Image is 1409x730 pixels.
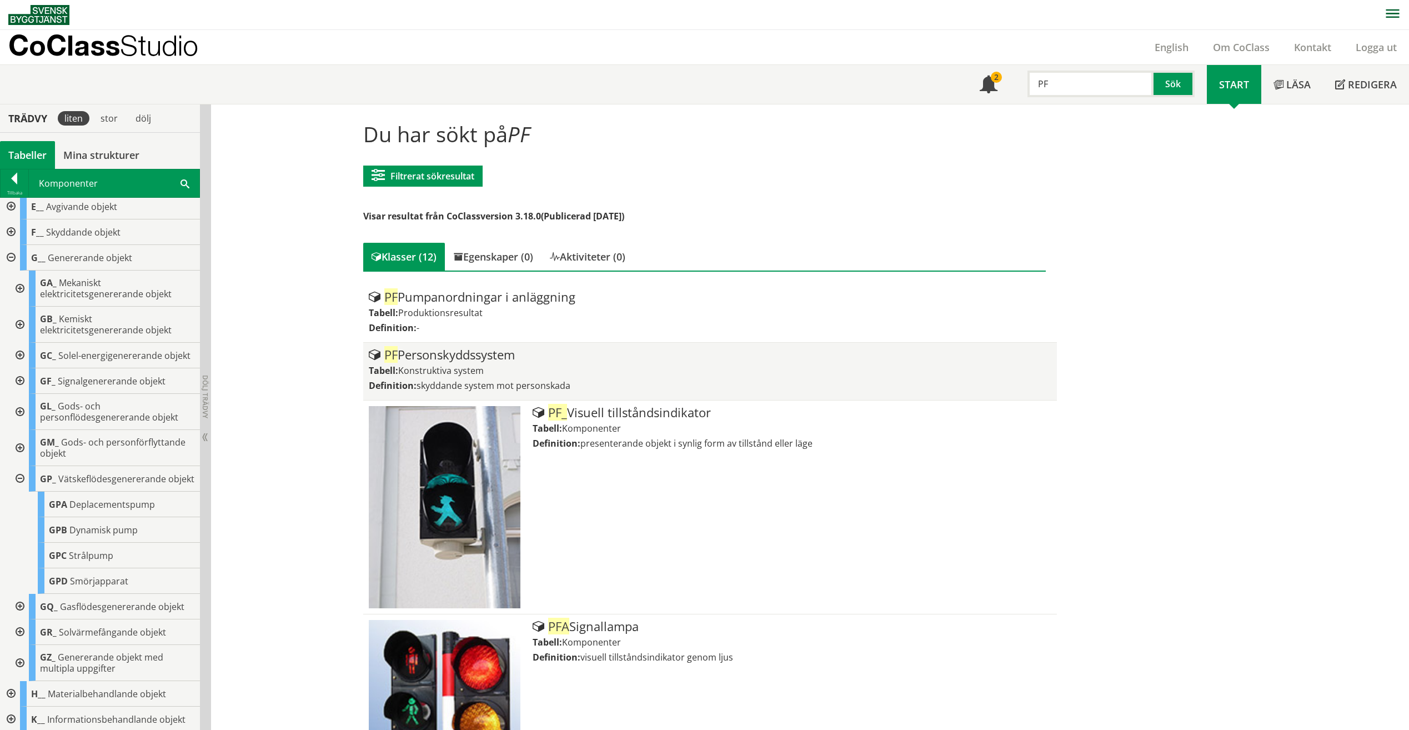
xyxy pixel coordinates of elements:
[384,346,398,363] span: PF
[58,349,190,362] span: Solel-energigenererande objekt
[445,243,541,271] div: Egenskaper (0)
[40,651,56,663] span: GZ_
[49,524,67,536] span: GPB
[1282,41,1343,54] a: Kontakt
[40,277,57,289] span: GA_
[40,313,57,325] span: GB_
[508,119,530,148] span: PF
[1154,71,1195,97] button: Sök
[40,313,172,336] span: Kemiskt elektricitetsgenererande objekt
[369,348,1051,362] div: Personskyddssystem
[363,243,445,271] div: Klasser (12)
[533,437,580,449] label: Definition:
[1142,41,1201,54] a: English
[49,549,67,562] span: GPC
[533,651,580,663] label: Definition:
[541,243,634,271] div: Aktiviteter (0)
[40,436,59,448] span: GM_
[417,322,419,334] span: -
[369,406,520,608] img: Tabell
[46,226,121,238] span: Skyddande objekt
[533,422,562,434] label: Tabell:
[40,400,56,412] span: GL_
[40,400,178,423] span: Gods- och personflödesgenererande objekt
[967,65,1010,104] a: 2
[369,364,398,377] label: Tabell:
[417,379,570,392] span: skyddande system mot personskada
[1261,65,1323,104] a: Läsa
[1323,65,1409,104] a: Redigera
[31,201,44,213] span: E__
[369,291,1051,304] div: Pumpanordningar i anläggning
[40,349,56,362] span: GC_
[8,5,69,25] img: Svensk Byggtjänst
[180,177,189,189] span: Sök i tabellen
[1219,78,1249,91] span: Start
[369,379,417,392] label: Definition:
[562,636,621,648] span: Komponenter
[580,437,813,449] span: presenterande objekt i synlig form av tillstånd eller läge
[548,404,567,421] span: PF_
[363,122,1046,146] h1: Du har sökt på
[1286,78,1311,91] span: Läsa
[69,524,138,536] span: Dynamisk pump
[363,166,483,187] button: Filtrerat sökresultat
[29,169,199,197] div: Komponenter
[980,77,997,94] span: Notifikationer
[1343,41,1409,54] a: Logga ut
[58,375,166,387] span: Signalgenererande objekt
[49,498,67,511] span: GPA
[47,713,185,726] span: Informationsbehandlande objekt
[398,307,483,319] span: Produktionsresultat
[40,651,163,674] span: Genererande objekt med multipla uppgifter
[120,29,198,62] span: Studio
[58,473,194,485] span: Vätskeflödesgenererande objekt
[48,688,166,700] span: Materialbehandlande objekt
[1,188,28,197] div: Tillbaka
[363,210,541,222] span: Visar resultat från CoClassversion 3.18.0
[384,288,398,305] span: PF
[40,375,56,387] span: GF_
[533,636,562,648] label: Tabell:
[40,601,58,613] span: GQ_
[1207,65,1261,104] a: Start
[46,201,117,213] span: Avgivande objekt
[49,575,68,587] span: GPD
[398,364,484,377] span: Konstruktiva system
[541,210,624,222] span: (Publicerad [DATE])
[31,713,45,726] span: K__
[8,39,198,52] p: CoClass
[70,575,128,587] span: Smörjapparat
[40,626,57,638] span: GR_
[1348,78,1397,91] span: Redigera
[40,277,172,300] span: Mekaniskt elektricitetsgenererande objekt
[1027,71,1154,97] input: Sök
[562,422,621,434] span: Komponenter
[369,322,417,334] label: Definition:
[533,620,1051,633] div: Signallampa
[94,111,124,126] div: stor
[548,618,569,634] span: PFA
[2,112,53,124] div: Trädvy
[8,30,222,64] a: CoClassStudio
[31,688,46,700] span: H__
[1201,41,1282,54] a: Om CoClass
[59,626,166,638] span: Solvärmefångande objekt
[991,72,1002,83] div: 2
[40,436,185,459] span: Gods- och personförflyttande objekt
[48,252,132,264] span: Genererande objekt
[31,226,44,238] span: F__
[129,111,158,126] div: dölj
[55,141,148,169] a: Mina strukturer
[60,601,184,613] span: Gasflödesgenererande objekt
[533,406,1051,419] div: Visuell tillståndsindikator
[200,375,210,418] span: Dölj trädvy
[58,111,89,126] div: liten
[40,473,56,485] span: GP_
[69,549,113,562] span: Strålpump
[31,252,46,264] span: G__
[580,651,733,663] span: visuell tillståndsindikator genom ljus
[369,307,398,319] label: Tabell:
[69,498,155,511] span: Deplacementspump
